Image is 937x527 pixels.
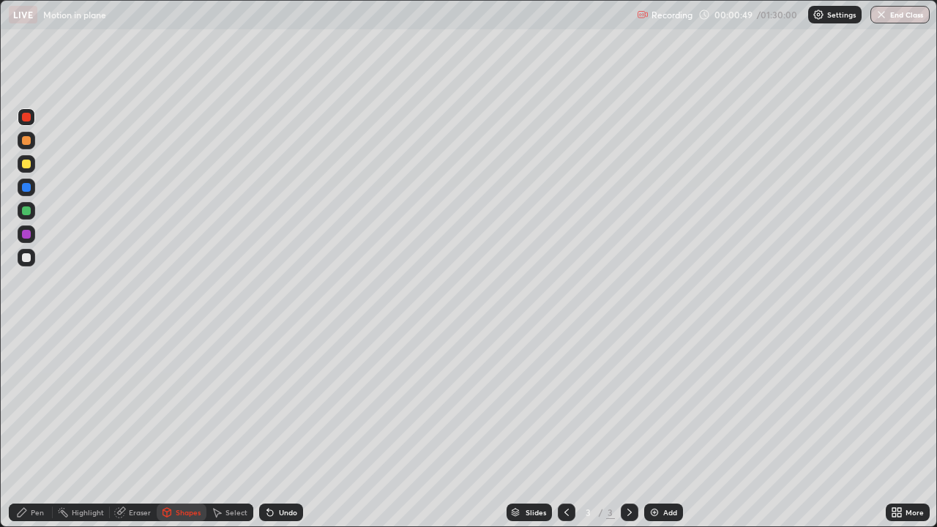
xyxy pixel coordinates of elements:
p: Recording [652,10,693,20]
div: Eraser [129,509,151,516]
button: End Class [870,6,930,23]
div: Shapes [176,509,201,516]
div: / [599,508,603,517]
img: add-slide-button [649,507,660,518]
div: 3 [606,506,615,519]
div: Pen [31,509,44,516]
div: More [906,509,924,516]
div: Slides [526,509,546,516]
p: Motion in plane [43,9,106,20]
div: Select [225,509,247,516]
img: recording.375f2c34.svg [637,9,649,20]
p: LIVE [13,9,33,20]
p: Settings [827,11,856,18]
div: Undo [279,509,297,516]
img: end-class-cross [876,9,887,20]
img: class-settings-icons [813,9,824,20]
div: Highlight [72,509,104,516]
div: Add [663,509,677,516]
div: 3 [581,508,596,517]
